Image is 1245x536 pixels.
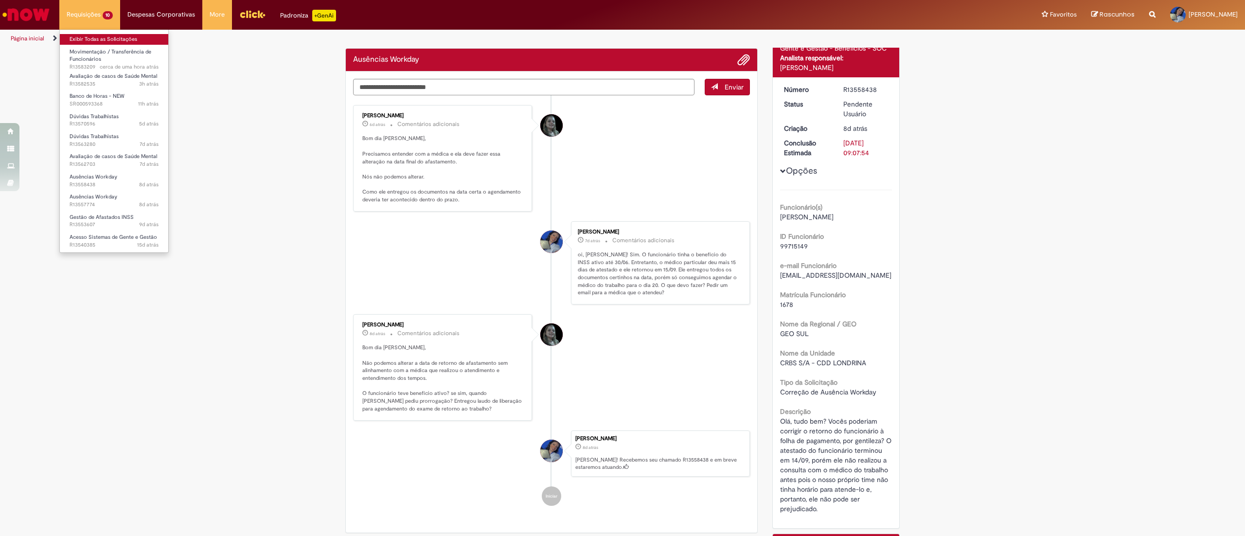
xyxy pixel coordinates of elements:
[70,233,157,241] span: Acesso Sistemas de Gente e Gestão
[70,120,159,128] span: R13570596
[139,80,159,88] time: 30/09/2025 15:51:05
[540,323,563,346] div: Raquel Zago
[780,213,834,221] span: [PERSON_NAME]
[67,10,101,19] span: Requisições
[60,212,168,230] a: Aberto R13553607 : Gestão de Afastados INSS
[210,10,225,19] span: More
[140,161,159,168] time: 24/09/2025 11:56:15
[575,456,745,471] p: [PERSON_NAME]! Recebemos seu chamado R13558438 e em breve estaremos atuando.
[780,53,892,63] div: Analista responsável:
[780,242,808,250] span: 99715149
[370,331,385,337] time: 23/09/2025 12:22:41
[60,111,168,129] a: Aberto R13570596 : Dúvidas Trabalhistas
[137,241,159,249] time: 16/09/2025 15:32:29
[60,131,168,149] a: Aberto R13563280 : Dúvidas Trabalhistas
[60,34,168,45] a: Exibir Todas as Solicitações
[59,29,169,253] ul: Requisições
[60,47,168,68] a: Aberto R13583209 : Movimentação / Transferência de Funcionários
[70,181,159,189] span: R13558438
[139,120,159,127] time: 26/09/2025 13:29:33
[575,436,745,442] div: [PERSON_NAME]
[780,232,824,241] b: ID Funcionário
[139,201,159,208] time: 23/09/2025 09:32:34
[1091,10,1135,19] a: Rascunhos
[60,91,168,109] a: Aberto SR000593368 : Banco de Horas - NEW
[780,378,837,387] b: Tipo da Solicitação
[777,99,836,109] dt: Status
[843,99,889,119] div: Pendente Usuário
[540,231,563,253] div: Isabella Brancalhão
[70,161,159,168] span: R13562703
[70,133,119,140] span: Dúvidas Trabalhistas
[1189,10,1238,18] span: [PERSON_NAME]
[843,124,867,133] time: 23/09/2025 11:07:50
[578,251,740,297] p: oi, [PERSON_NAME]! Sim. O funcionário tinha o benefício do INSS ativo até 30/06. Entretanto, o mé...
[139,120,159,127] span: 5d atrás
[138,100,159,107] span: 11h atrás
[70,80,159,88] span: R13582535
[140,141,159,148] span: 7d atrás
[1,5,51,24] img: ServiceNow
[70,221,159,229] span: R13553607
[60,192,168,210] a: Aberto R13557774 : Ausências Workday
[353,55,419,64] h2: Ausências Workday Histórico de tíquete
[585,238,600,244] time: 24/09/2025 08:24:29
[100,63,159,71] time: 30/09/2025 17:20:24
[60,71,168,89] a: Aberto R13582535 : Avaliação de casos de Saúde Mental
[397,120,460,128] small: Comentários adicionais
[737,54,750,66] button: Adicionar anexos
[843,138,889,158] div: [DATE] 09:07:54
[137,241,159,249] span: 15d atrás
[353,95,750,516] ul: Histórico de tíquete
[127,10,195,19] span: Despesas Corporativas
[780,417,893,513] span: Olá, tudo bem? Vocês poderiam corrigir o retorno do funcionário à folha de pagamento, por gentile...
[705,79,750,95] button: Enviar
[583,445,598,450] span: 8d atrás
[1050,10,1077,19] span: Favoritos
[612,236,675,245] small: Comentários adicionais
[780,407,811,416] b: Descrição
[780,261,836,270] b: e-mail Funcionário
[70,201,159,209] span: R13557774
[239,7,266,21] img: click_logo_yellow_360x200.png
[100,63,159,71] span: cerca de uma hora atrás
[280,10,336,21] div: Padroniza
[139,221,159,228] time: 22/09/2025 08:29:02
[312,10,336,21] p: +GenAi
[7,30,823,48] ul: Trilhas de página
[362,344,524,412] p: Bom dia [PERSON_NAME], Não podemos alterar a data de retorno de afastamento sem alinhamento com a...
[70,72,157,80] span: Avaliação de casos de Saúde Mental
[70,173,117,180] span: Ausências Workday
[11,35,44,42] a: Página inicial
[140,141,159,148] time: 24/09/2025 14:28:01
[70,153,157,160] span: Avaliação de casos de Saúde Mental
[70,141,159,148] span: R13563280
[780,63,892,72] div: [PERSON_NAME]
[780,320,856,328] b: Nome da Regional / GEO
[362,322,524,328] div: [PERSON_NAME]
[139,181,159,188] time: 23/09/2025 11:07:51
[70,100,159,108] span: SR000593368
[139,221,159,228] span: 9d atrás
[370,122,385,127] time: 25/09/2025 07:56:48
[780,203,822,212] b: Funcionário(s)
[60,232,168,250] a: Aberto R13540385 : Acesso Sistemas de Gente e Gestão
[583,445,598,450] time: 23/09/2025 11:07:50
[780,358,866,367] span: CRBS S/A - CDD LONDRINA
[70,113,119,120] span: Dúvidas Trabalhistas
[103,11,113,19] span: 10
[725,83,744,91] span: Enviar
[139,201,159,208] span: 8d atrás
[70,193,117,200] span: Ausências Workday
[70,214,134,221] span: Gestão de Afastados INSS
[780,300,793,309] span: 1678
[70,92,124,100] span: Banco de Horas - NEW
[139,181,159,188] span: 8d atrás
[780,388,876,396] span: Correção de Ausência Workday
[139,80,159,88] span: 3h atrás
[780,290,846,299] b: Matrícula Funcionário
[1100,10,1135,19] span: Rascunhos
[780,43,892,53] div: Gente e Gestão - Benefícios - SOC
[362,113,524,119] div: [PERSON_NAME]
[397,329,460,338] small: Comentários adicionais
